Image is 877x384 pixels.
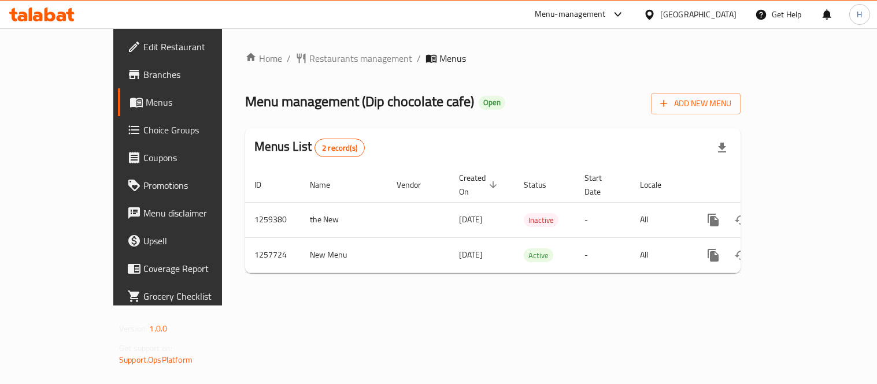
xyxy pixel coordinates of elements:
[119,341,172,356] span: Get support on:
[295,51,412,65] a: Restaurants management
[143,289,250,303] span: Grocery Checklist
[119,321,147,336] span: Version:
[479,98,505,107] span: Open
[708,134,736,162] div: Export file
[118,33,260,61] a: Edit Restaurant
[535,8,606,21] div: Menu-management
[315,143,364,154] span: 2 record(s)
[690,167,820,203] th: Actions
[254,178,276,192] span: ID
[575,237,631,273] td: -
[143,40,250,54] span: Edit Restaurant
[143,123,250,137] span: Choice Groups
[301,237,387,273] td: New Menu
[727,206,755,234] button: Change Status
[301,202,387,237] td: the New
[314,139,365,157] div: Total records count
[143,262,250,275] span: Coverage Report
[631,202,690,237] td: All
[245,167,820,273] table: enhanced table
[118,172,260,199] a: Promotions
[524,249,553,262] span: Active
[118,116,260,144] a: Choice Groups
[524,248,553,262] div: Active
[118,61,260,88] a: Branches
[118,227,260,255] a: Upsell
[857,8,862,21] span: H
[143,68,250,81] span: Branches
[660,96,731,111] span: Add New Menu
[700,241,727,269] button: more
[149,321,167,336] span: 1.0.0
[524,178,561,192] span: Status
[459,171,501,199] span: Created On
[254,138,365,157] h2: Menus List
[417,51,421,65] li: /
[287,51,291,65] li: /
[439,51,466,65] span: Menus
[245,237,301,273] td: 1257724
[118,144,260,172] a: Coupons
[584,171,617,199] span: Start Date
[700,206,727,234] button: more
[143,206,250,220] span: Menu disclaimer
[309,51,412,65] span: Restaurants management
[245,88,474,114] span: Menu management ( Dip chocolate cafe )
[245,202,301,237] td: 1259380
[459,212,483,227] span: [DATE]
[118,282,260,310] a: Grocery Checklist
[119,352,193,367] a: Support.OpsPlatform
[575,202,631,237] td: -
[143,178,250,192] span: Promotions
[631,237,690,273] td: All
[118,88,260,116] a: Menus
[118,255,260,282] a: Coverage Report
[459,247,483,262] span: [DATE]
[146,95,250,109] span: Menus
[143,151,250,165] span: Coupons
[524,213,558,227] div: Inactive
[651,93,741,114] button: Add New Menu
[118,199,260,227] a: Menu disclaimer
[524,214,558,227] span: Inactive
[479,96,505,110] div: Open
[245,51,741,65] nav: breadcrumb
[660,8,737,21] div: [GEOGRAPHIC_DATA]
[640,178,676,192] span: Locale
[310,178,345,192] span: Name
[727,241,755,269] button: Change Status
[143,234,250,248] span: Upsell
[397,178,436,192] span: Vendor
[245,51,282,65] a: Home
